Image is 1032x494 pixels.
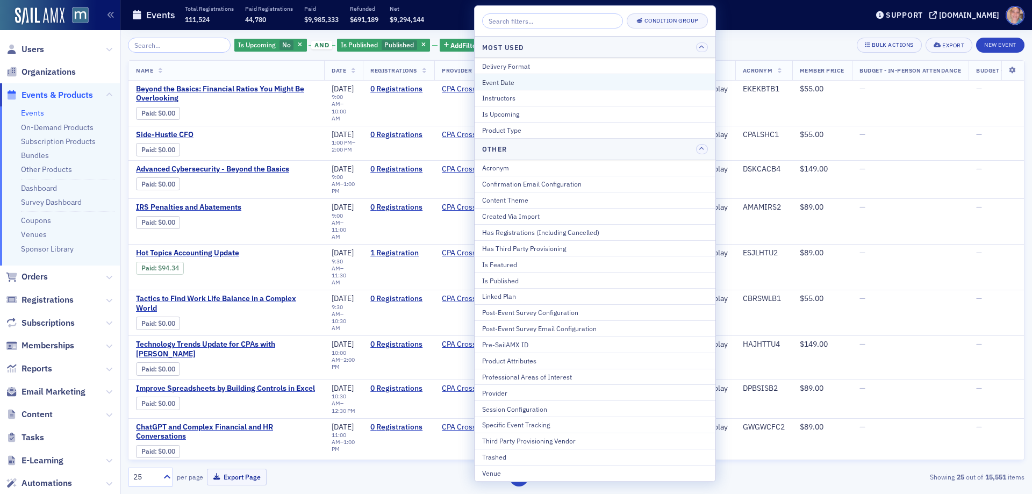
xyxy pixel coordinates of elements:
a: Survey Dashboard [21,197,82,207]
span: Name [136,67,153,74]
a: Automations [6,477,72,489]
a: Bundles [21,151,49,160]
span: — [859,422,865,432]
span: — [859,164,865,174]
span: Orders [21,271,48,283]
span: [DATE] [332,339,354,349]
span: Provider [442,67,472,74]
span: CPA Crossings [442,164,510,174]
a: Events & Products [6,89,93,101]
span: $0.00 [158,218,175,226]
span: $9,985,333 [304,15,339,24]
time: 12:30 PM [332,407,355,414]
span: $0.00 [158,319,175,327]
div: Published [337,39,430,52]
div: – [332,174,355,195]
span: : [141,264,158,272]
span: CPA Crossings [442,248,510,258]
label: per page [177,472,203,482]
strong: 25 [955,472,966,482]
time: 1:00 PM [332,180,355,195]
div: Acronym [482,163,708,173]
span: $89.00 [800,248,823,257]
span: Improve Spreadsheets by Building Controls in Excel [136,384,317,393]
div: Session Configuration [482,404,708,414]
p: Total Registrations [185,5,234,12]
a: Paid [141,447,155,455]
button: New Event [976,38,1024,53]
time: 11:00 AM [332,431,346,446]
a: Registrations [6,294,74,306]
div: No [234,39,307,52]
button: Export [926,38,972,53]
span: — [859,202,865,212]
div: Is Featured [482,260,708,269]
span: CPA Crossings [442,423,510,432]
span: : [141,447,158,455]
span: [DATE] [332,202,354,212]
button: [DOMAIN_NAME] [929,11,1003,19]
span: $55.00 [800,130,823,139]
div: Third Party Provisioning Vendor [482,436,708,446]
div: AMAMIRS2 [743,203,785,212]
span: — [976,422,982,432]
a: 0 Registrations [370,294,427,304]
span: [DATE] [332,164,354,174]
span: Technology Trends Update for CPAs with John Higgins [136,340,317,359]
time: 9:00 AM [332,93,343,108]
span: — [859,248,865,257]
span: : [141,109,158,117]
button: Acronym [475,160,715,176]
a: CPA Crossings [442,84,490,94]
p: Refunded [350,5,378,12]
h4: Other [482,144,507,154]
span: $9,294,144 [390,15,424,24]
button: Session Configuration [475,400,715,417]
div: Professional Areas of Interest [482,372,708,382]
span: [DATE] [332,422,354,432]
div: – [332,258,355,287]
div: – [332,349,355,370]
time: 2:00 PM [332,356,355,370]
div: – [332,304,355,332]
div: DPBSISB2 [743,384,785,393]
span: Tasks [21,432,44,443]
button: Bulk Actions [857,38,922,53]
span: — [859,293,865,303]
span: — [859,84,865,94]
div: Bulk Actions [872,42,914,48]
span: — [976,339,982,349]
a: Paid [141,109,155,117]
button: Product Type [475,122,715,138]
a: Side-Hustle CFO [136,130,317,140]
button: Is Upcoming [475,106,715,122]
span: Automations [21,477,72,489]
div: CBRSWLB1 [743,294,785,304]
span: $691,189 [350,15,378,24]
div: – [332,94,355,122]
a: CPA Crossings [442,423,490,432]
a: Paid [141,146,155,154]
span: E-Learning [21,455,63,467]
span: — [859,130,865,139]
h4: Most Used [482,42,524,52]
span: $89.00 [800,422,823,432]
a: Events [21,108,44,118]
p: Paid Registrations [245,5,293,12]
span: $0.00 [158,146,175,154]
button: Post-Event Survey Email Configuration [475,320,715,337]
span: Content [21,409,53,420]
a: Paid [141,180,155,188]
input: Search… [128,38,231,53]
div: Paid: 0 - $0 [136,445,180,458]
span: Published [384,40,414,49]
span: and [311,41,332,49]
a: ChatGPT and Complex Financial and HR Conversations [136,423,317,441]
div: Support [886,10,923,20]
a: 0 Registrations [370,384,427,393]
time: 9:00 AM [332,173,343,188]
a: Reports [6,363,52,375]
span: CPA Crossings [442,340,510,349]
span: Registrations [370,67,417,74]
time: 9:30 AM [332,303,343,318]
